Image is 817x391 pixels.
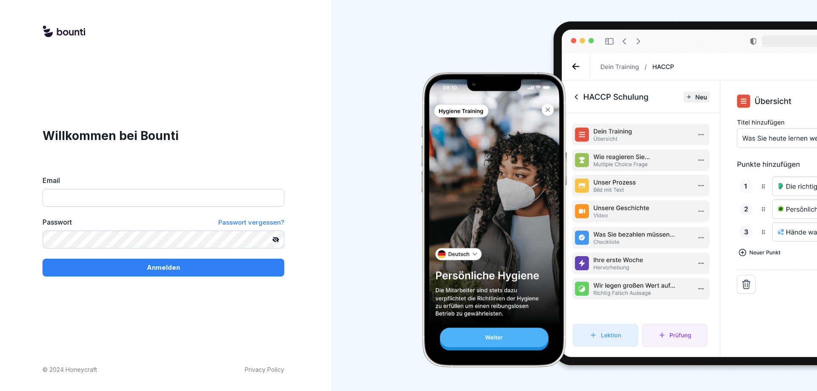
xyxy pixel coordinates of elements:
[218,217,284,228] a: Passwort vergessen?
[43,175,284,186] label: Email
[43,259,284,277] button: Anmelden
[218,218,284,226] span: Passwort vergessen?
[43,26,85,38] img: logo.svg
[245,365,284,374] a: Privacy Policy
[43,365,97,374] p: © 2024 Honeycraft
[43,217,72,228] label: Passwort
[43,127,284,145] h1: Willkommen bei Bounti
[147,263,180,272] p: Anmelden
